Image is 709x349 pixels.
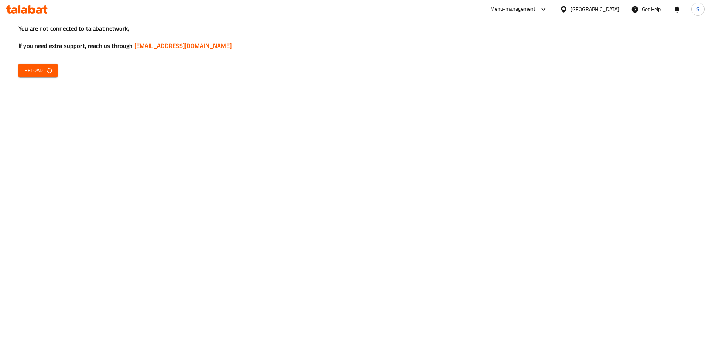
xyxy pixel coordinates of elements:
[18,64,58,77] button: Reload
[571,5,619,13] div: [GEOGRAPHIC_DATA]
[490,5,536,14] div: Menu-management
[134,40,232,51] a: [EMAIL_ADDRESS][DOMAIN_NAME]
[18,24,691,50] h3: You are not connected to talabat network, If you need extra support, reach us through
[696,5,699,13] span: S
[24,66,52,75] span: Reload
